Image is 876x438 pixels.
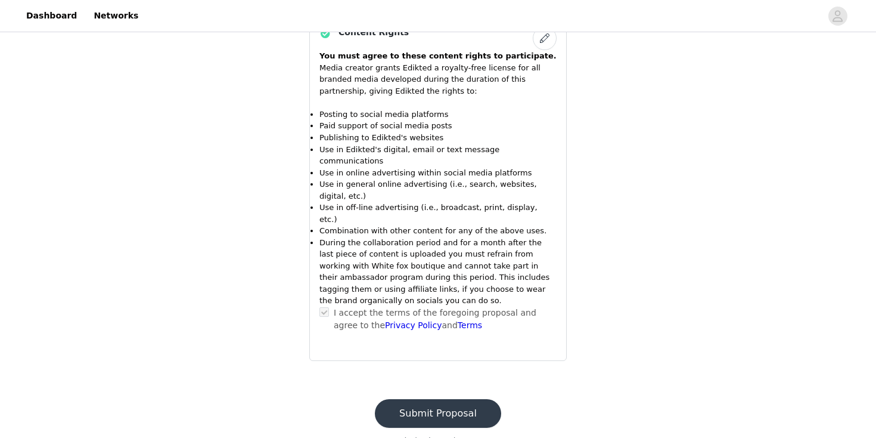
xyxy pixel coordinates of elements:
li: Combination with other content for any of the above uses. [319,225,557,237]
a: Privacy Policy [385,320,442,330]
h4: Content Rights [338,26,409,39]
a: Networks [86,2,145,29]
li: Use in Edikted's digital, email or text message communications [319,144,557,167]
li: Use in online advertising within social media platforms [319,167,557,179]
li: Use in off-line advertising (i.e., broadcast, print, display, etc.) [319,202,557,225]
li: Publishing to Edikted's websites [319,132,557,144]
a: Terms [458,320,482,330]
li: Use in general online advertising (i.e., search, websites, digital, etc.) [319,178,557,202]
li: Paid support of social media posts [319,120,557,132]
a: Dashboard [19,2,84,29]
button: Submit Proposal [375,399,501,428]
p: Media creator grants Edikted a royalty-free license for all branded media developed during the du... [319,62,557,97]
div: avatar [832,7,843,26]
li: Posting to social media platforms [319,109,557,121]
strong: You must agree to these content rights to participate. [319,51,557,60]
p: I accept the terms of the foregoing proposal and agree to the and [334,307,557,332]
div: Content Rights [309,16,567,360]
li: During the collaboration period and for a month after the last piece of content is uploaded you m... [319,237,557,307]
